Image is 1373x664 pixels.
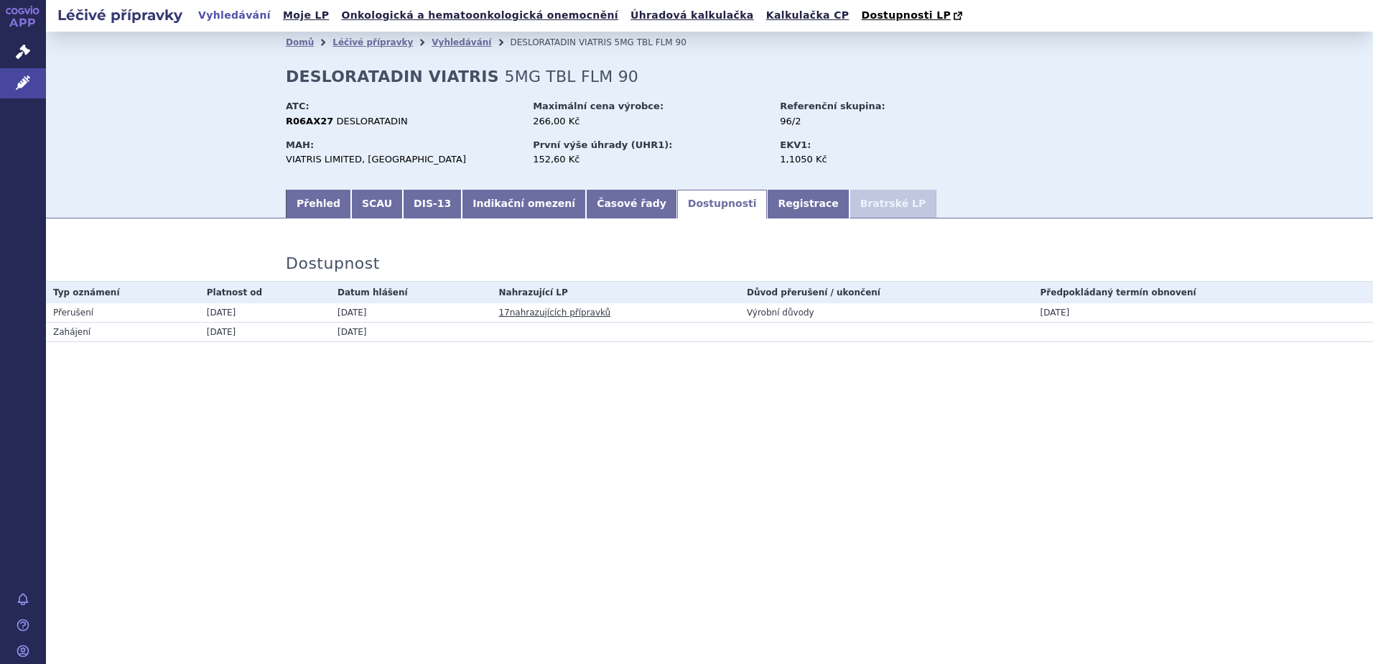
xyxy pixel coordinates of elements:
a: Dostupnosti [677,190,768,218]
strong: Referenční skupina: [780,101,885,111]
span: 5MG TBL FLM 90 [615,37,686,47]
strong: EKV1: [780,139,811,150]
a: SCAU [351,190,403,218]
a: Časové řady [586,190,677,218]
th: Důvod přerušení / ukončení [740,282,1033,303]
td: [DATE] [1033,303,1373,323]
strong: MAH: [286,139,314,150]
strong: První výše úhrady (UHR1): [533,139,672,150]
a: Moje LP [279,6,333,25]
a: Léčivé přípravky [332,37,413,47]
div: 266,00 Kč [533,115,766,128]
h2: Léčivé přípravky [46,5,194,25]
a: Registrace [767,190,849,218]
div: VIATRIS LIMITED, [GEOGRAPHIC_DATA] [286,153,519,166]
span: Dostupnosti LP [861,9,951,21]
td: Přerušení [46,303,200,323]
td: Výrobní důvody [740,303,1033,323]
h3: Dostupnost [286,254,380,273]
th: Typ oznámení [46,282,200,303]
th: Datum hlášení [330,282,492,303]
a: Úhradová kalkulačka [626,6,758,25]
th: Platnost od [200,282,330,303]
a: Domů [286,37,314,47]
td: [DATE] [330,322,492,341]
span: DESLORATADIN VIATRIS [510,37,611,47]
td: Zahájení [46,322,200,341]
a: 17nahrazujících přípravků [498,308,610,318]
strong: R06AX27 [286,116,333,126]
a: Onkologická a hematoonkologická onemocnění [337,6,623,25]
div: 1,1050 Kč [780,153,941,166]
span: 17 [498,308,509,318]
div: 152,60 Kč [533,153,766,166]
span: 5MG TBL FLM 90 [505,68,638,86]
a: Vyhledávání [432,37,491,47]
a: Dostupnosti LP [857,6,969,26]
strong: Maximální cena výrobce: [533,101,664,111]
div: 96/2 [780,115,941,128]
td: [DATE] [330,303,492,323]
td: [DATE] [200,322,330,341]
a: Přehled [286,190,351,218]
th: Nahrazující LP [491,282,739,303]
a: Indikační omezení [462,190,586,218]
a: Vyhledávání [194,6,275,25]
a: Kalkulačka CP [762,6,854,25]
th: Předpokládaný termín obnovení [1033,282,1373,303]
span: DESLORATADIN [336,116,407,126]
strong: ATC: [286,101,309,111]
a: DIS-13 [403,190,462,218]
strong: DESLORATADIN VIATRIS [286,68,499,86]
td: [DATE] [200,303,330,323]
